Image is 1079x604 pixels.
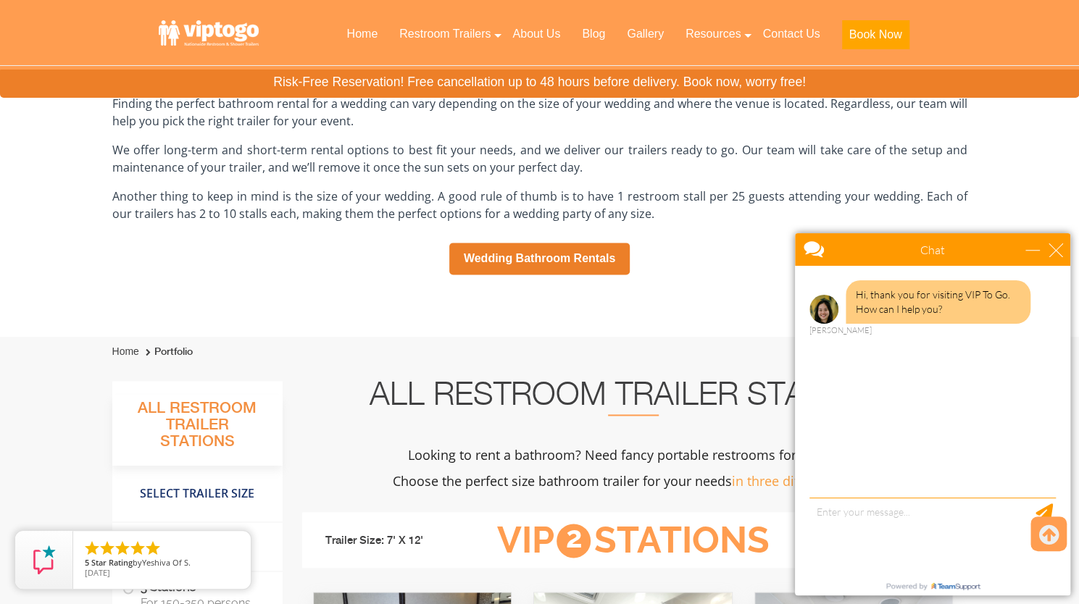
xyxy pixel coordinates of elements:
li:  [129,540,146,557]
a: Gallery [616,18,675,50]
a: Book Now [831,18,920,58]
img: Review Rating [30,545,59,574]
h3: All Restroom Trailer Stations [112,395,283,466]
a: Contact Us [751,18,830,50]
span: in three different styles [732,472,873,490]
span: by [85,558,239,569]
a: Wedding Bathroom Rentals [449,243,630,274]
button: Book Now [842,20,909,49]
a: Restroom Trailers [388,18,501,50]
h3: VIP Stations [474,521,791,561]
span: [DATE] [85,567,110,578]
li:  [114,540,131,557]
span: Finding the perfect bathroom rental for a wedding can vary depending on the size of your wedding ... [112,96,967,129]
span: Star Rating [91,557,133,568]
li:  [99,540,116,557]
span: Another thing to keep in mind is the size of your wedding. A good rule of thumb is to have 1 rest... [112,188,967,222]
li:  [144,540,162,557]
a: Home [112,345,139,357]
h2: All Restroom Trailer Stations [302,381,965,416]
a: Resources [675,18,751,50]
p: Looking to rent a bathroom? Need fancy portable restrooms for an event? Choose the perfect size b... [302,442,965,494]
h4: Select Trailer Size [112,473,283,515]
a: Blog [571,18,616,50]
label: 2 Stations [122,522,272,567]
span: Yeshiva Of S. [142,557,191,568]
span: We offer long-term and short-term rental options to best fit your needs, and we deliver our trail... [112,142,967,175]
a: Home [336,18,388,50]
span: 5 [85,557,89,568]
li:  [83,540,101,557]
a: About Us [501,18,571,50]
li: Trailer Size: 7' X 12' [312,519,475,563]
span: 2 [557,524,591,558]
iframe: Live Chat Box [786,225,1079,604]
li: Portfolio [142,343,193,361]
